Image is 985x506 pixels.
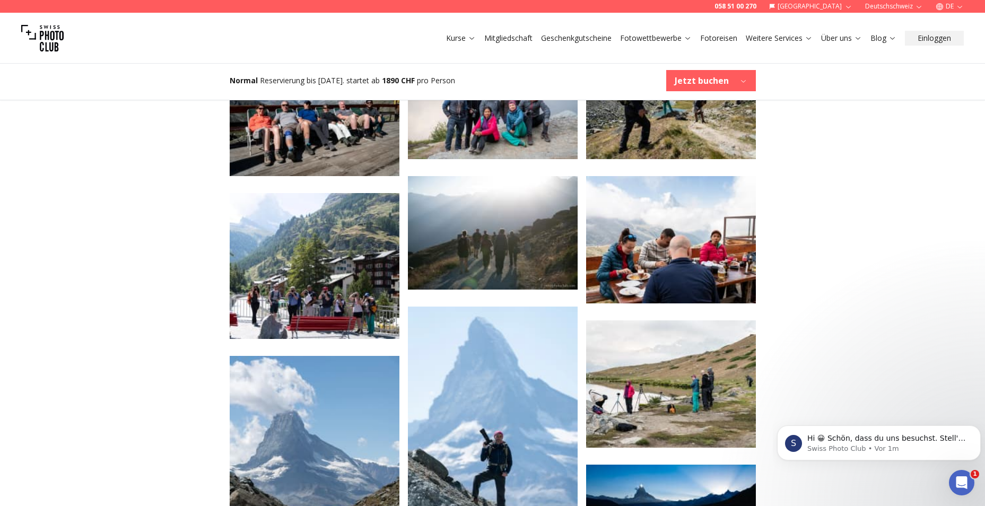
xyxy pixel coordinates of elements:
[821,33,862,43] a: Über uns
[408,46,578,159] img: image
[230,193,399,339] img: image
[675,74,729,87] b: Jetzt buchen
[537,31,616,46] button: Geschenkgutscheine
[746,33,813,43] a: Weitere Services
[817,31,866,46] button: Über uns
[773,403,985,477] iframe: Intercom notifications Nachricht
[905,31,964,46] button: Einloggen
[870,33,896,43] a: Blog
[442,31,480,46] button: Kurse
[230,75,258,85] b: Normal
[742,31,817,46] button: Weitere Services
[866,31,901,46] button: Blog
[382,75,415,85] b: 1890 CHF
[586,176,756,303] img: image
[408,176,578,290] img: image
[971,470,979,478] span: 1
[586,320,756,448] img: image
[666,70,756,91] button: Jetzt buchen
[260,75,380,85] span: Reservierung bis [DATE]. startet ab
[620,33,692,43] a: Fotowettbewerbe
[21,17,64,59] img: Swiss photo club
[446,33,476,43] a: Kurse
[484,33,533,43] a: Mitgliedschaft
[949,470,974,495] iframe: Intercom live chat
[700,33,737,43] a: Fotoreisen
[480,31,537,46] button: Mitgliedschaft
[616,31,696,46] button: Fotowettbewerbe
[230,63,399,176] img: image
[586,46,756,159] img: image
[541,33,612,43] a: Geschenkgutscheine
[417,75,455,85] span: pro Person
[714,2,756,11] a: 058 51 00 270
[696,31,742,46] button: Fotoreisen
